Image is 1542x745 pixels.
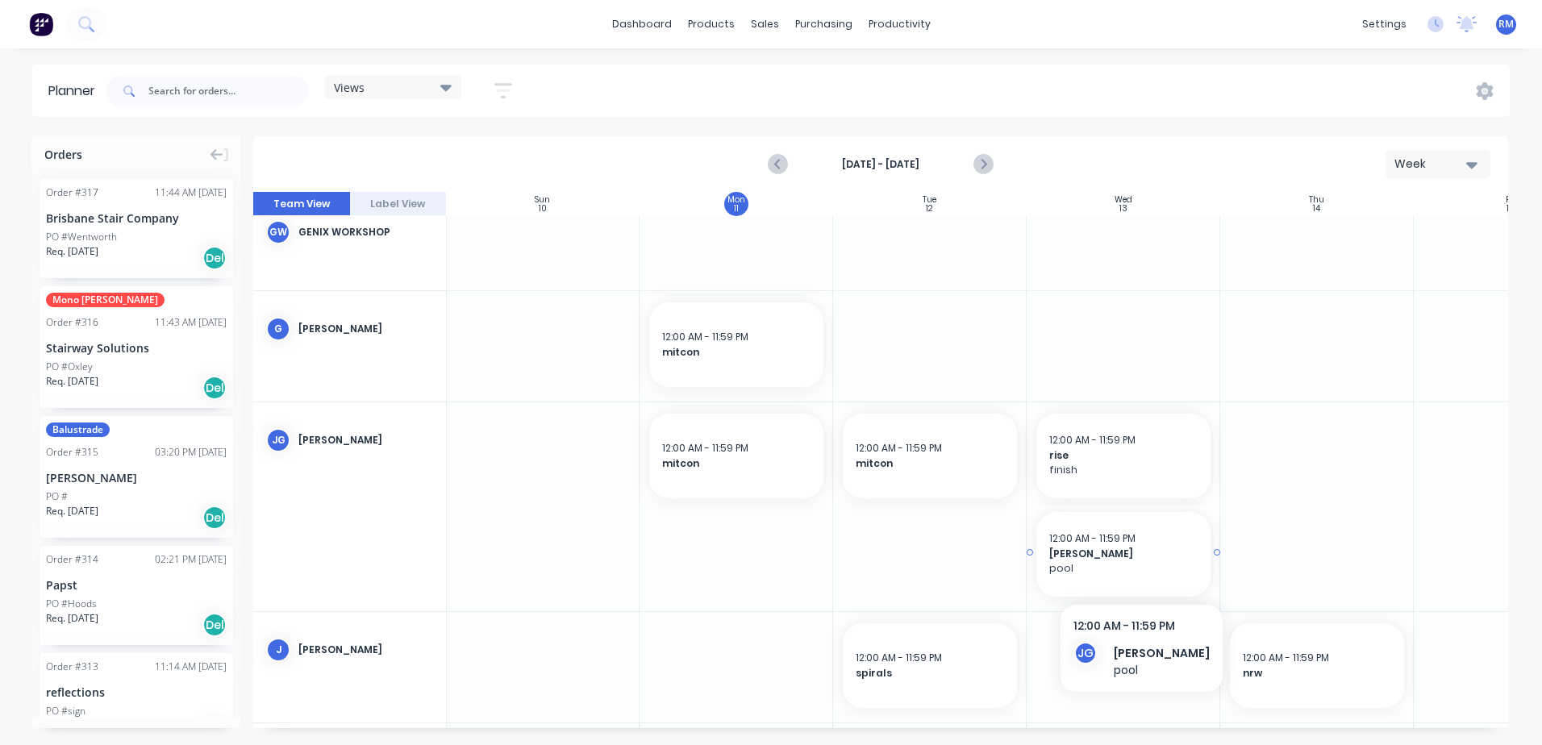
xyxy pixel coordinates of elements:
button: Label View [350,192,447,216]
span: Orders [44,146,82,163]
div: [PERSON_NAME] [298,433,433,447]
div: [PERSON_NAME] [298,322,433,336]
div: Genix Workshop [298,225,433,239]
div: Del [202,376,227,400]
div: 14 [1313,205,1320,213]
span: 12:00 AM - 11:59 PM [1243,651,1329,664]
button: Week [1386,150,1490,178]
div: Week [1394,156,1469,173]
div: reflections [46,684,227,701]
div: Del [202,506,227,530]
div: 12 [926,205,933,213]
span: pool [1049,561,1198,576]
div: PO #Oxley [46,360,93,374]
div: [PERSON_NAME] [298,643,433,657]
div: 11:44 AM [DATE] [155,185,227,200]
div: J [266,638,290,662]
span: 12:00 AM - 11:59 PM [662,330,748,343]
div: 03:20 PM [DATE] [155,445,227,460]
div: Mon [727,195,745,205]
span: Req. [DATE] [46,611,98,626]
span: rise [1049,448,1198,463]
span: 12:00 AM - 11:59 PM [856,651,942,664]
div: productivity [861,12,939,36]
span: finish [1049,463,1198,477]
div: products [680,12,743,36]
div: PO #Hoods [46,597,97,611]
div: Thu [1309,195,1324,205]
div: Del [202,246,227,270]
div: Tue [923,195,936,205]
div: Planner [48,81,103,101]
div: Order # 313 [46,660,98,674]
div: 15 [1507,205,1514,213]
span: Mono [PERSON_NAME] [46,293,165,307]
span: RM [1498,17,1514,31]
span: Req. [DATE] [46,244,98,259]
div: Stairway Solutions [46,339,227,356]
div: 11:14 AM [DATE] [155,660,227,674]
span: nrw [1243,666,1391,680]
div: purchasing [787,12,861,36]
div: 11:43 AM [DATE] [155,315,227,330]
span: mitcon [856,456,1004,471]
div: sales [743,12,787,36]
span: mitcon [662,345,811,360]
div: GW [266,220,290,244]
span: 12:00 AM - 11:59 PM [662,441,748,455]
img: Factory [29,12,53,36]
div: PO #sign [46,704,85,718]
div: [PERSON_NAME] [46,469,227,486]
span: spirals [856,666,1004,680]
span: 12:00 AM - 11:59 PM [1049,531,1136,545]
div: 10 [539,205,547,213]
div: Brisbane Stair Company [46,210,227,227]
div: Order # 316 [46,315,98,330]
a: dashboard [604,12,680,36]
strong: [DATE] - [DATE] [800,157,961,172]
div: JG [266,428,290,452]
div: Order # 314 [46,552,98,567]
span: Req. [DATE] [46,374,98,389]
button: Team View [253,192,350,216]
span: Views [334,79,365,96]
div: PO #Wentworth [46,230,117,244]
div: settings [1354,12,1415,36]
div: Order # 315 [46,445,98,460]
div: Wed [1115,195,1132,205]
span: 12:00 AM - 11:59 PM [856,441,942,455]
div: Papst [46,576,227,593]
span: [PERSON_NAME] [1049,547,1198,561]
span: Balustrade [46,422,110,437]
div: PO # [46,489,68,504]
div: Sun [535,195,550,205]
div: 02:21 PM [DATE] [155,552,227,567]
input: Search for orders... [148,75,308,107]
div: 11 [734,205,739,213]
div: Fri [1506,195,1515,205]
div: 13 [1119,205,1127,213]
div: G [266,317,290,341]
div: Del [202,613,227,637]
span: mitcon [662,456,811,471]
span: 12:00 AM - 11:59 PM [1049,433,1136,447]
div: Order # 317 [46,185,98,200]
span: Req. [DATE] [46,504,98,518]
